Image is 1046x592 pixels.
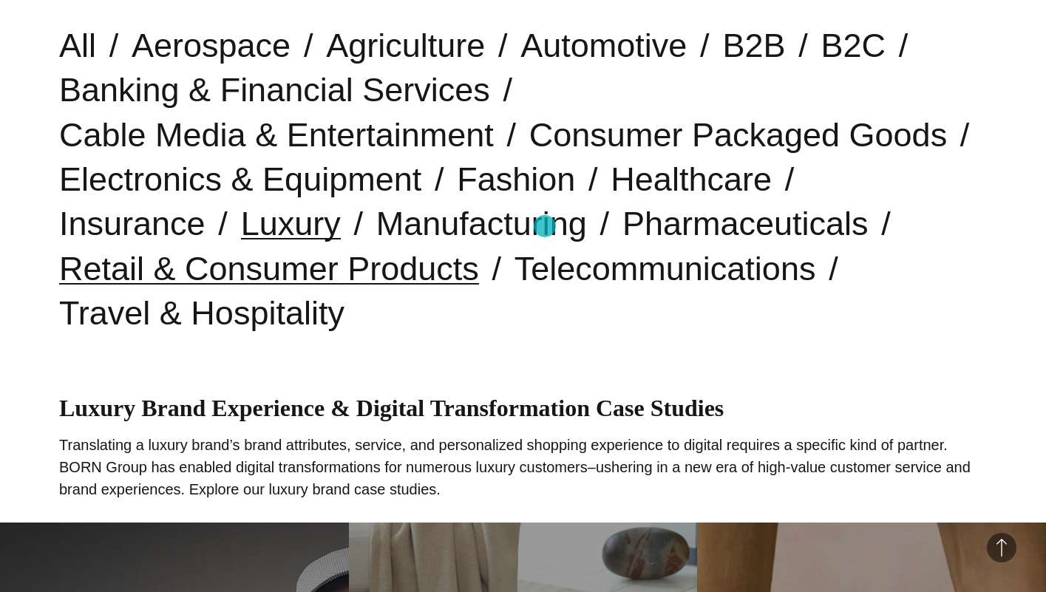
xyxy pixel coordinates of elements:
p: Translating a luxury brand’s brand attributes, service, and personalized shopping experience to d... [59,434,987,500]
a: All [59,27,96,64]
a: B2C [821,27,886,64]
a: Insurance [59,205,206,242]
a: Healthcare [611,160,772,198]
a: Electronics & Equipment [59,160,421,198]
a: Fashion [457,160,575,198]
a: Agriculture [326,27,485,64]
a: Telecommunications [514,250,816,288]
a: B2B [722,27,785,64]
a: Travel & Hospitality [59,294,344,332]
button: Back to Top [987,533,1016,562]
a: Manufacturing [376,205,587,242]
a: Cable Media & Entertainment [59,116,494,154]
a: Pharmaceuticals [622,205,869,242]
a: Luxury [241,205,341,242]
a: Retail & Consumer Products [59,250,479,288]
a: Automotive [520,27,687,64]
a: Consumer Packaged Goods [529,116,947,154]
a: Banking & Financial Services [59,71,490,109]
h1: Luxury Brand Experience & Digital Transformation Case Studies [59,395,987,422]
a: Aerospace [132,27,291,64]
